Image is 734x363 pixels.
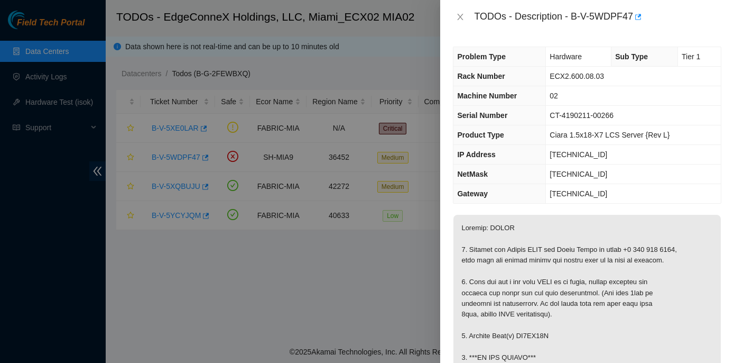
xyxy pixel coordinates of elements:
[457,189,488,198] span: Gateway
[457,150,495,159] span: IP Address
[550,189,607,198] span: [TECHNICAL_ID]
[457,52,506,61] span: Problem Type
[457,170,488,178] span: NetMask
[457,111,507,120] span: Serial Number
[550,131,670,139] span: Ciara 1.5x18-X7 LCS Server {Rev L}
[457,131,504,139] span: Product Type
[457,72,505,80] span: Rack Number
[474,8,721,25] div: TODOs - Description - B-V-5WDPF47
[550,111,614,120] span: CT-4190211-00266
[550,92,558,100] span: 02
[550,150,607,159] span: [TECHNICAL_ID]
[550,72,604,80] span: ECX2.600.08.03
[457,92,517,100] span: Machine Number
[453,12,468,22] button: Close
[682,52,700,61] span: Tier 1
[615,52,648,61] span: Sub Type
[550,52,582,61] span: Hardware
[550,170,607,178] span: [TECHNICAL_ID]
[456,13,464,21] span: close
